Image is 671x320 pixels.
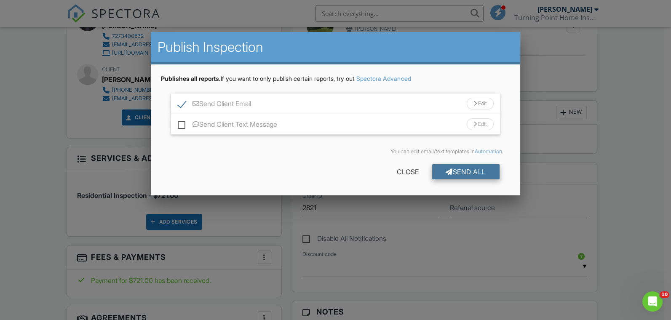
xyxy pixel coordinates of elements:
[178,120,277,131] label: Send Client Text Message
[467,118,494,130] div: Edit
[660,291,669,298] span: 10
[642,291,663,312] iframe: Intercom live chat
[178,100,251,110] label: Send Client Email
[383,164,432,179] div: Close
[168,148,503,155] div: You can edit email/text templates in .
[432,164,500,179] div: Send All
[158,39,513,56] h2: Publish Inspection
[161,75,221,82] strong: Publishes all reports.
[475,148,502,155] a: Automation
[467,98,494,109] div: Edit
[161,75,355,82] span: If you want to only publish certain reports, try out
[356,75,411,82] a: Spectora Advanced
